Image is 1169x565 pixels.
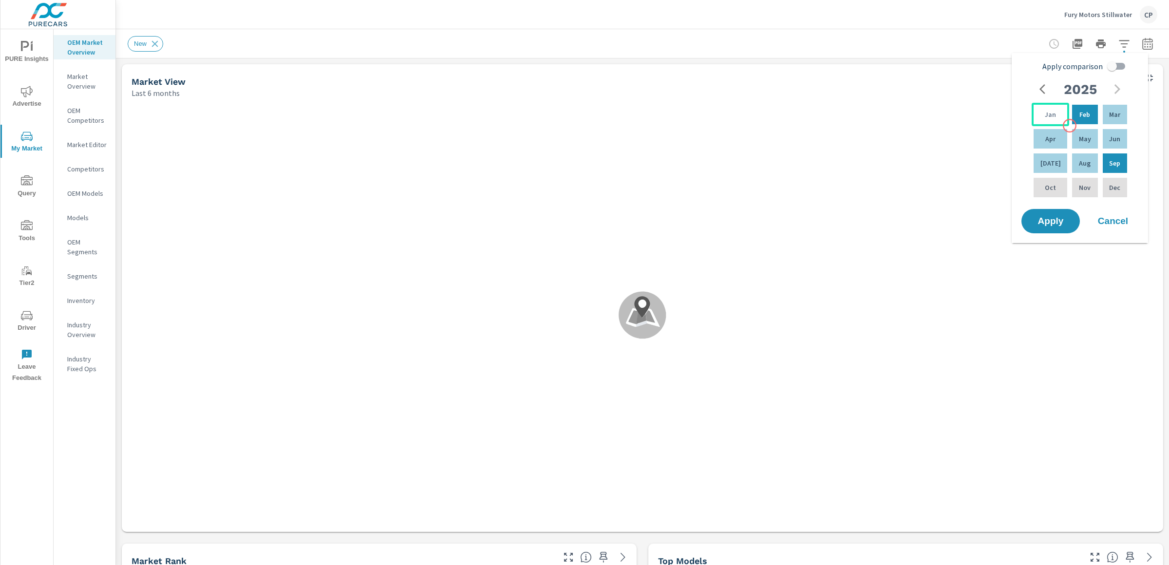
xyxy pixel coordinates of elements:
div: OEM Competitors [54,103,115,128]
p: OEM Models [67,188,108,198]
div: Inventory [54,293,115,308]
button: Make Fullscreen [561,549,576,565]
div: OEM Segments [54,235,115,259]
div: Industry Overview [54,318,115,342]
button: Apply [1021,209,1080,233]
span: Save this to your personalized report [1122,549,1138,565]
p: Industry Overview [67,320,108,339]
p: Oct [1045,183,1056,192]
p: Feb [1079,110,1090,119]
button: "Export Report to PDF" [1068,34,1087,54]
span: Tools [3,220,50,244]
span: PURE Insights [3,41,50,65]
a: See more details in report [1142,549,1157,565]
p: Dec [1109,183,1120,192]
p: OEM Competitors [67,106,108,125]
p: May [1079,134,1091,144]
span: Save this to your personalized report [596,549,611,565]
div: OEM Models [54,186,115,201]
p: OEM Market Overview [67,38,108,57]
span: Cancel [1094,217,1132,226]
div: Segments [54,269,115,283]
span: Driver [3,310,50,334]
p: Industry Fixed Ops [67,354,108,374]
div: Industry Fixed Ops [54,352,115,376]
span: Apply [1031,217,1070,226]
p: Last 6 months [132,87,180,99]
p: [DATE] [1040,158,1061,168]
p: Nov [1079,183,1091,192]
span: Apply comparison [1042,60,1103,72]
span: Advertise [3,86,50,110]
h5: Market View [132,76,186,87]
p: Segments [67,271,108,281]
span: Leave Feedback [3,349,50,384]
div: nav menu [0,29,53,388]
p: Jan [1045,110,1056,119]
button: Make Fullscreen [1087,549,1103,565]
a: See more details in report [615,549,631,565]
button: Minimize Widget [1142,70,1157,86]
span: Find the biggest opportunities within your model lineup nationwide. [Source: Market registration ... [1107,551,1118,563]
p: Aug [1079,158,1091,168]
p: OEM Segments [67,237,108,257]
button: Cancel [1084,209,1142,233]
span: Query [3,175,50,199]
p: Apr [1045,134,1056,144]
p: Models [67,213,108,223]
div: Market Overview [54,69,115,94]
p: Competitors [67,164,108,174]
div: CP [1140,6,1157,23]
span: Market Rank shows you how you rank, in terms of sales, to other dealerships in your market. “Mark... [580,551,592,563]
p: Market Editor [67,140,108,150]
span: Tier2 [3,265,50,289]
span: New [128,40,152,47]
p: Jun [1109,134,1120,144]
p: Sep [1109,158,1120,168]
div: Models [54,210,115,225]
span: My Market [3,131,50,154]
p: Mar [1109,110,1120,119]
button: Select Date Range [1138,34,1157,54]
p: Market Overview [67,72,108,91]
p: Inventory [67,296,108,305]
h2: 2025 [1064,81,1097,98]
p: Fury Motors Stillwater [1064,10,1132,19]
div: New [128,36,163,52]
div: Competitors [54,162,115,176]
div: Market Editor [54,137,115,152]
div: OEM Market Overview [54,35,115,59]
